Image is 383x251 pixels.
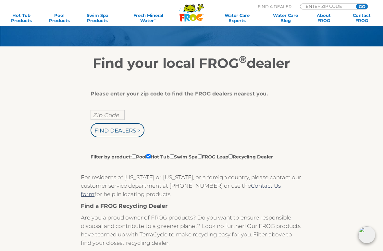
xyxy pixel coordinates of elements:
a: Water CareBlog [271,13,300,23]
a: PoolProducts [44,13,74,23]
input: Zip Code Form [305,4,349,8]
a: Water CareExperts [212,13,262,23]
strong: Find a FROG Recycling Dealer [81,203,167,209]
label: Filter by product: Pool Hot Tub Swim Spa FROG Leap Recycling Dealer [91,153,273,160]
input: Filter by product:PoolHot TubSwim SpaFROG LeapRecycling Dealer [198,154,202,158]
img: openIcon [358,226,375,243]
a: Hot TubProducts [6,13,36,23]
a: Fresh MineralWater∞ [121,13,176,23]
input: Filter by product:PoolHot TubSwim SpaFROG LeapRecycling Dealer [132,154,136,158]
input: Filter by product:PoolHot TubSwim SpaFROG LeapRecycling Dealer [229,154,233,158]
p: Are you a proud owner of FROG products? Do you want to ensure responsible disposal and contribute... [81,213,302,247]
input: Filter by product:PoolHot TubSwim SpaFROG LeapRecycling Dealer [170,154,174,158]
a: Swim SpaProducts [83,13,112,23]
input: Filter by product:PoolHot TubSwim SpaFROG LeapRecycling Dealer [146,154,151,158]
p: For residents of [US_STATE] or [US_STATE], or a foreign country, please contact our customer serv... [81,173,302,198]
sup: ∞ [154,18,156,21]
input: GO [356,4,368,9]
div: Please enter your zip code to find the FROG dealers nearest you. [91,91,287,97]
input: Find Dealers > [91,123,144,137]
h2: Find your local FROG dealer [26,55,357,71]
a: ContactFROG [347,13,377,23]
p: Find A Dealer [258,4,291,9]
sup: ® [239,53,247,66]
a: AboutFROG [309,13,339,23]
